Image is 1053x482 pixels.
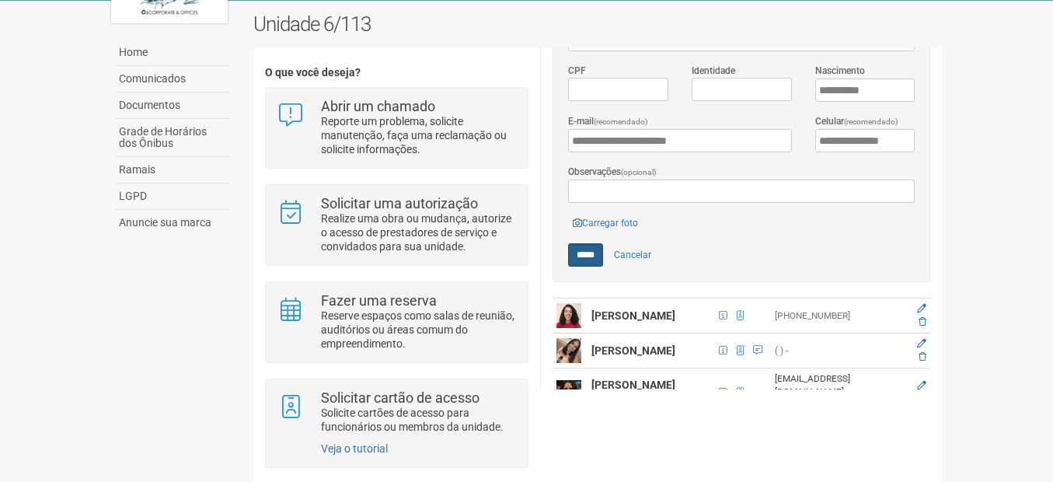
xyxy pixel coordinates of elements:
[568,215,643,232] a: Carregar foto
[321,442,388,455] a: Veja o tutorial
[556,338,581,363] img: user.png
[815,114,898,129] label: Celular
[692,64,735,78] label: Identidade
[277,100,516,156] a: Abrir um chamado Reporte um problema, solicite manutenção, faça uma reclamação ou solicite inform...
[621,168,657,176] span: (opcional)
[919,351,926,362] a: Excluir membro
[265,67,528,79] h4: O que você deseja?
[917,303,926,314] a: Editar membro
[115,183,230,210] a: LGPD
[815,64,865,78] label: Nascimento
[321,98,435,114] strong: Abrir um chamado
[594,117,648,126] span: (recomendado)
[844,117,898,126] span: (recomendado)
[253,12,943,36] h2: Unidade 6/113
[115,93,230,119] a: Documentos
[917,380,926,391] a: Editar membro
[115,40,230,66] a: Home
[775,372,902,399] div: [EMAIL_ADDRESS][DOMAIN_NAME]
[277,294,516,351] a: Fazer uma reserva Reserve espaços como salas de reunião, auditórios ou áreas comum do empreendime...
[591,379,675,407] strong: [PERSON_NAME] Resende
[591,344,675,357] strong: [PERSON_NAME]
[568,114,648,129] label: E-mail
[775,309,902,323] div: [PHONE_NUMBER]
[321,292,437,309] strong: Fazer uma reserva
[321,389,479,406] strong: Solicitar cartão de acesso
[919,316,926,327] a: Excluir membro
[115,210,230,236] a: Anuncie sua marca
[568,165,657,180] label: Observações
[115,119,230,157] a: Grade de Horários dos Ônibus
[321,309,516,351] p: Reserve espaços como salas de reunião, auditórios ou áreas comum do empreendimento.
[605,243,660,267] a: Cancelar
[321,195,478,211] strong: Solicitar uma autorização
[277,391,516,434] a: Solicitar cartão de acesso Solicite cartões de acesso para funcionários ou membros da unidade.
[321,114,516,156] p: Reporte um problema, solicite manutenção, faça uma reclamação ou solicite informações.
[321,406,516,434] p: Solicite cartões de acesso para funcionários ou membros da unidade.
[917,338,926,349] a: Editar membro
[775,344,902,358] div: ( ) -
[556,380,581,405] img: user.png
[321,211,516,253] p: Realize uma obra ou mudança, autorize o acesso de prestadores de serviço e convidados para sua un...
[115,157,230,183] a: Ramais
[115,66,230,93] a: Comunicados
[277,197,516,253] a: Solicitar uma autorização Realize uma obra ou mudança, autorize o acesso de prestadores de serviç...
[556,303,581,328] img: user.png
[568,64,586,78] label: CPF
[591,309,675,322] strong: [PERSON_NAME]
